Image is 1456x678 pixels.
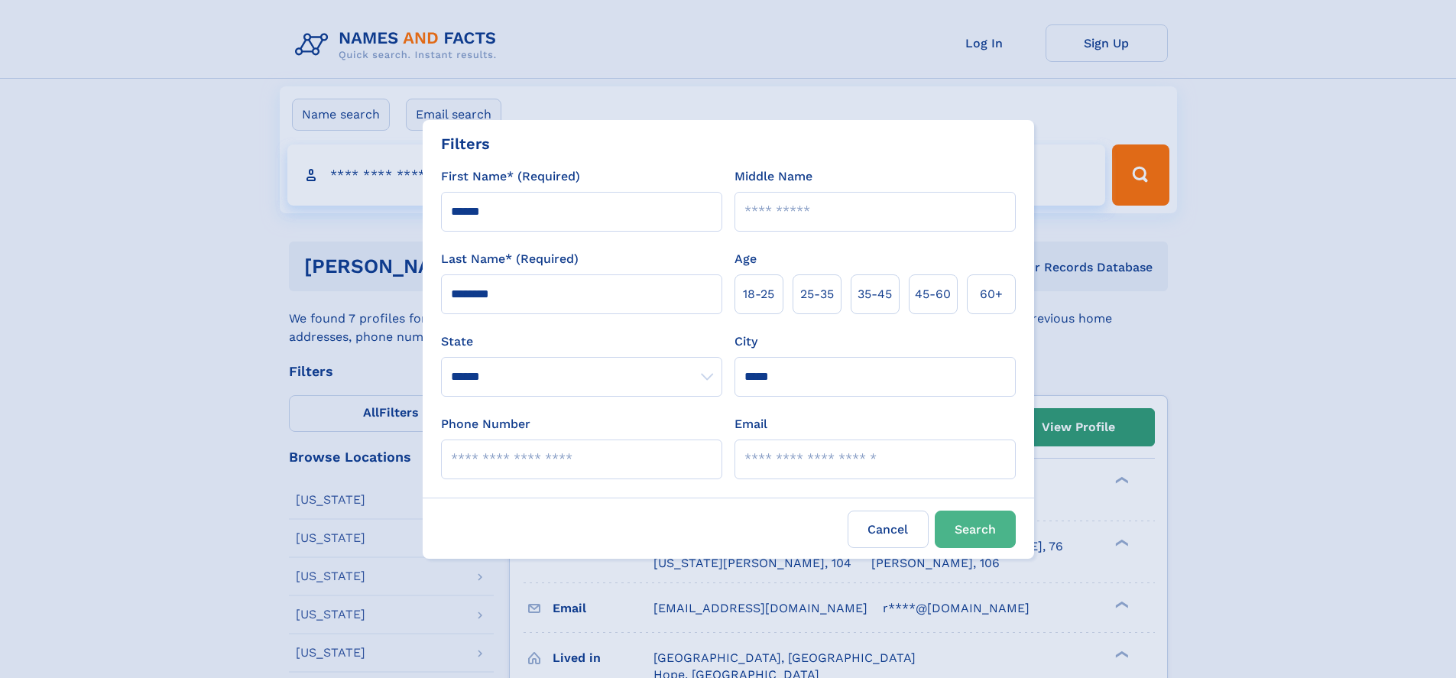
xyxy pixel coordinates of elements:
[935,511,1016,548] button: Search
[858,285,892,303] span: 35‑45
[441,250,579,268] label: Last Name* (Required)
[848,511,929,548] label: Cancel
[441,167,580,186] label: First Name* (Required)
[441,132,490,155] div: Filters
[915,285,951,303] span: 45‑60
[734,167,812,186] label: Middle Name
[441,415,530,433] label: Phone Number
[800,285,834,303] span: 25‑35
[441,333,722,351] label: State
[734,250,757,268] label: Age
[743,285,774,303] span: 18‑25
[734,333,757,351] label: City
[980,285,1003,303] span: 60+
[734,415,767,433] label: Email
